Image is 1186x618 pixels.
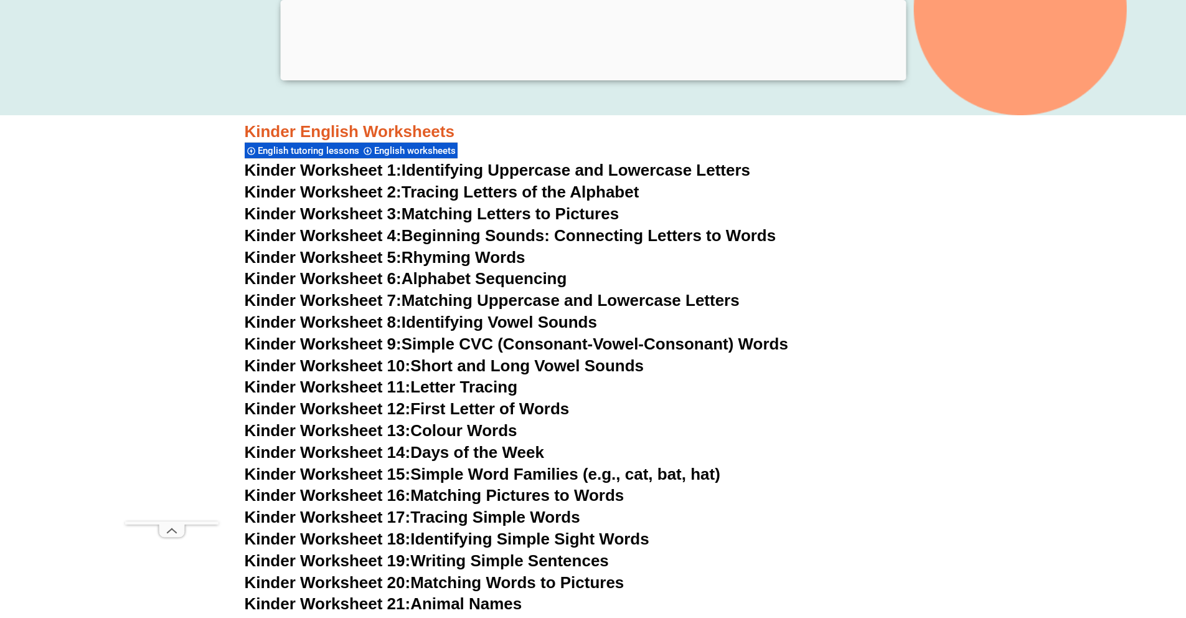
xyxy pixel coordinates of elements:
span: Kinder Worksheet 2: [245,183,402,201]
iframe: Chat Widget [972,477,1186,618]
a: Kinder Worksheet 5:Rhyming Words [245,248,525,267]
span: Kinder Worksheet 18: [245,530,411,548]
a: Kinder Worksheet 6:Alphabet Sequencing [245,269,567,288]
span: Kinder Worksheet 11: [245,378,411,396]
a: Kinder Worksheet 15:Simple Word Families (e.g., cat, bat, hat) [245,465,720,483]
span: Kinder Worksheet 14: [245,443,411,462]
a: Kinder Worksheet 18:Identifying Simple Sight Words [245,530,649,548]
span: Kinder Worksheet 3: [245,204,402,223]
span: Kinder Worksheet 7: [245,291,402,310]
span: Kinder Worksheet 20: [245,573,411,592]
div: English worksheets [361,142,458,159]
a: Kinder Worksheet 3:Matching Letters to Pictures [245,204,619,223]
span: Kinder Worksheet 4: [245,226,402,245]
a: Kinder Worksheet 8:Identifying Vowel Sounds [245,313,597,331]
span: Kinder Worksheet 8: [245,313,402,331]
span: English worksheets [374,145,459,156]
a: Kinder Worksheet 17:Tracing Simple Words [245,508,580,526]
span: Kinder Worksheet 16: [245,486,411,505]
a: Kinder Worksheet 11:Letter Tracing [245,378,518,396]
a: Kinder Worksheet 1:Identifying Uppercase and Lowercase Letters [245,161,751,179]
span: Kinder Worksheet 9: [245,335,402,353]
span: Kinder Worksheet 10: [245,356,411,375]
span: Kinder Worksheet 5: [245,248,402,267]
a: Kinder Worksheet 12:First Letter of Words [245,399,570,418]
a: Kinder Worksheet 21:Animal Names [245,594,522,613]
span: Kinder Worksheet 19: [245,551,411,570]
a: Kinder Worksheet 14:Days of the Week [245,443,544,462]
a: Kinder Worksheet 9:Simple CVC (Consonant-Vowel-Consonant) Words [245,335,788,353]
a: Kinder Worksheet 16:Matching Pictures to Words [245,486,624,505]
a: Kinder Worksheet 7:Matching Uppercase and Lowercase Letters [245,291,740,310]
span: Kinder Worksheet 12: [245,399,411,418]
div: English tutoring lessons [245,142,361,159]
h3: Kinder English Worksheets [245,121,942,143]
iframe: Advertisement [125,171,219,521]
a: Kinder Worksheet 19:Writing Simple Sentences [245,551,609,570]
a: Kinder Worksheet 4:Beginning Sounds: Connecting Letters to Words [245,226,776,245]
a: Kinder Worksheet 20:Matching Words to Pictures [245,573,624,592]
a: Kinder Worksheet 13:Colour Words [245,421,517,440]
span: Kinder Worksheet 1: [245,161,402,179]
a: Kinder Worksheet 2:Tracing Letters of the Alphabet [245,183,639,201]
span: Kinder Worksheet 15: [245,465,411,483]
span: Kinder Worksheet 6: [245,269,402,288]
span: Kinder Worksheet 13: [245,421,411,440]
span: Kinder Worksheet 21: [245,594,411,613]
span: English tutoring lessons [258,145,363,156]
span: Kinder Worksheet 17: [245,508,411,526]
a: Kinder Worksheet 10:Short and Long Vowel Sounds [245,356,644,375]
